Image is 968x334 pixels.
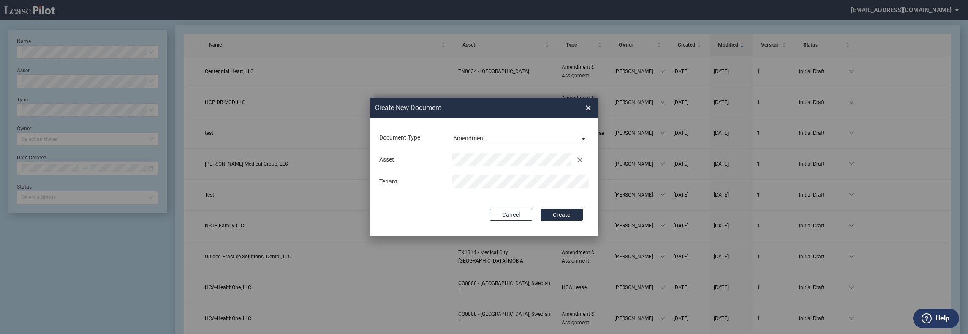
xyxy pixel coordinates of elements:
[375,103,555,112] h2: Create New Document
[585,101,591,115] span: ×
[452,131,589,144] md-select: Document Type: Amendment
[370,98,598,236] md-dialog: Create New ...
[490,209,532,221] button: Cancel
[374,178,447,186] div: Tenant
[374,156,447,164] div: Asset
[374,134,447,142] div: Document Type
[935,313,949,324] label: Help
[453,135,485,142] div: Amendment
[541,209,583,221] button: Create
